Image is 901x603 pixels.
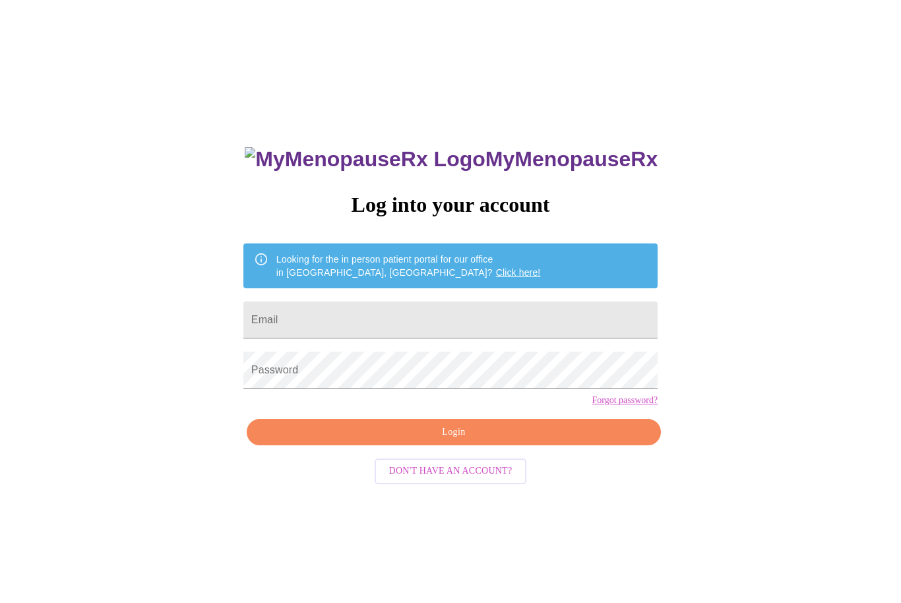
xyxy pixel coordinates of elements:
a: Don't have an account? [371,464,530,476]
a: Click here! [496,267,541,278]
h3: MyMenopauseRx [245,147,658,172]
img: MyMenopauseRx Logo [245,147,485,172]
button: Don't have an account? [375,459,527,484]
span: Don't have an account? [389,463,513,480]
div: Looking for the in person patient portal for our office in [GEOGRAPHIC_DATA], [GEOGRAPHIC_DATA]? [276,247,541,284]
a: Forgot password? [592,395,658,406]
span: Login [262,424,646,441]
h3: Log into your account [243,193,658,217]
button: Login [247,419,661,446]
